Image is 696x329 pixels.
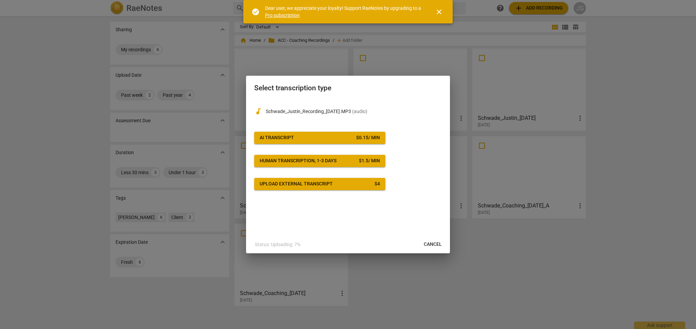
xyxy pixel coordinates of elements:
[260,181,333,187] div: Upload external transcript
[359,158,380,164] div: $ 1.5 / min
[254,84,442,92] h2: Select transcription type
[431,4,447,20] button: Close
[424,241,442,248] span: Cancel
[254,155,385,167] button: Human transcription, 1-3 days$1.5/ min
[255,241,300,248] p: Status: Uploading: 7%
[375,181,380,187] div: $ 4
[260,158,336,164] div: Human transcription, 1-3 days
[435,8,443,16] span: close
[254,178,385,190] button: Upload external transcript$4
[254,107,262,115] span: audiotrack
[260,134,294,141] div: AI Transcript
[265,13,300,18] a: Pro subscription
[418,238,447,251] button: Cancel
[266,108,442,115] p: Schwade_Justin_Recording_19Aug2025.MP3(audio)
[251,8,260,16] span: check_circle
[254,132,385,144] button: AI Transcript$0.15/ min
[265,5,423,19] div: Dear user, we appreciate your loyalty! Support RaeNotes by upgrading to a
[356,134,380,141] div: $ 0.15 / min
[352,109,367,114] span: ( audio )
